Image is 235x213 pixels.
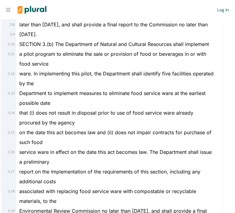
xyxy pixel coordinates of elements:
[19,51,206,67] span: a pilot program to eliminate the sale or provision of food or beverages in or with food service
[19,149,212,165] span: service ware in effect on the date this act becomes law. The Department shall issue a preliminary
[19,21,208,28] span: later than [DATE], and shall provide a final report to the Commission no later than
[8,150,15,154] span: 3 . 16
[8,42,15,46] span: 3 . 10
[13,0,51,20] img: Logo for Plural
[19,70,214,86] span: ware. In implementing this pilot, the Department shall identify five facilities operated by the
[8,169,15,174] span: 3 . 17
[19,169,200,184] span: report on the implementation of the requirements of this section, including any additional costs
[8,189,15,193] span: 3 . 18
[10,32,15,36] span: 3 . 9
[19,110,193,126] span: that (i) does not result in disposal prior to use of food service ware already procured by the ag...
[10,22,15,27] span: 3 . 8
[8,111,15,115] span: 3 . 14
[19,129,211,145] span: on the date this act becomes law and (ii) does not impair contracts for purchase of such food
[217,7,229,13] a: Log In
[19,188,196,204] span: associated with replacing food service ware with compostable or recyclable materials, to the
[19,31,37,37] span: [DATE].
[8,52,15,56] span: 3 . 11
[19,41,209,47] span: SECTION 3.(b) The Department of Natural and Cultural Resources shall implement
[8,91,15,95] span: 3 . 13
[8,130,15,135] span: 3 . 15
[8,71,15,76] span: 3 . 12
[8,209,15,213] span: 3 . 19
[19,90,206,106] span: Department to implement measures to eliminate food service ware at the earliest possible date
